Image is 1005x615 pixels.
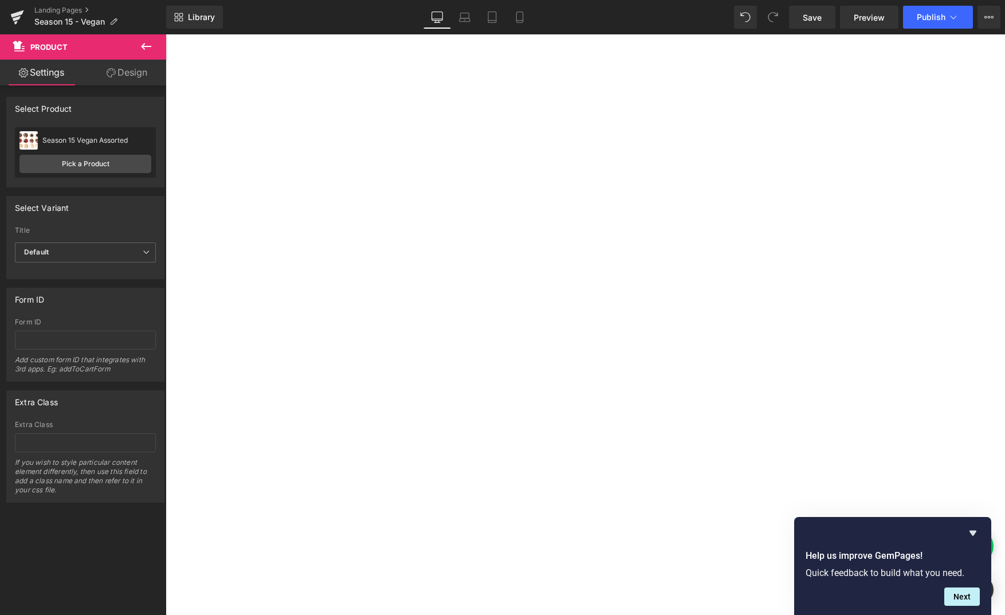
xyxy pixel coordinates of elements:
a: Landing Pages [34,6,166,15]
a: Desktop [423,6,451,29]
img: pImage [19,131,38,150]
p: Quick feedback to build what you need. [806,567,980,578]
div: Extra Class [15,421,156,429]
button: Undo [734,6,757,29]
div: Select Product [15,97,72,113]
a: Laptop [451,6,478,29]
span: Season 15 - Vegan [34,17,105,26]
div: Help us improve GemPages! [806,526,980,606]
div: If you wish to style particular content element differently, then use this field to add a class n... [15,458,156,502]
div: Add custom form ID that integrates with 3rd apps. Eg: addToCartForm [15,355,156,381]
div: Season 15 Vegan Assorted [42,136,151,144]
button: More [977,6,1000,29]
span: Publish [917,13,945,22]
span: Save [803,11,822,23]
a: Tablet [478,6,506,29]
a: Preview [840,6,898,29]
div: Form ID [15,288,44,304]
span: Library [188,12,215,22]
a: Design [85,60,168,85]
div: Form ID [15,318,156,326]
button: Publish [903,6,973,29]
b: Default [24,248,49,256]
a: New Library [166,6,223,29]
div: Extra Class [15,391,58,407]
button: Redo [761,6,784,29]
label: Title [15,226,156,238]
span: Product [30,42,68,52]
span: Preview [854,11,885,23]
a: Pick a Product [19,155,151,173]
button: Next question [944,587,980,606]
h2: Help us improve GemPages! [806,549,980,563]
div: Select Variant [15,197,69,213]
button: Hide survey [966,526,980,540]
a: Mobile [506,6,533,29]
